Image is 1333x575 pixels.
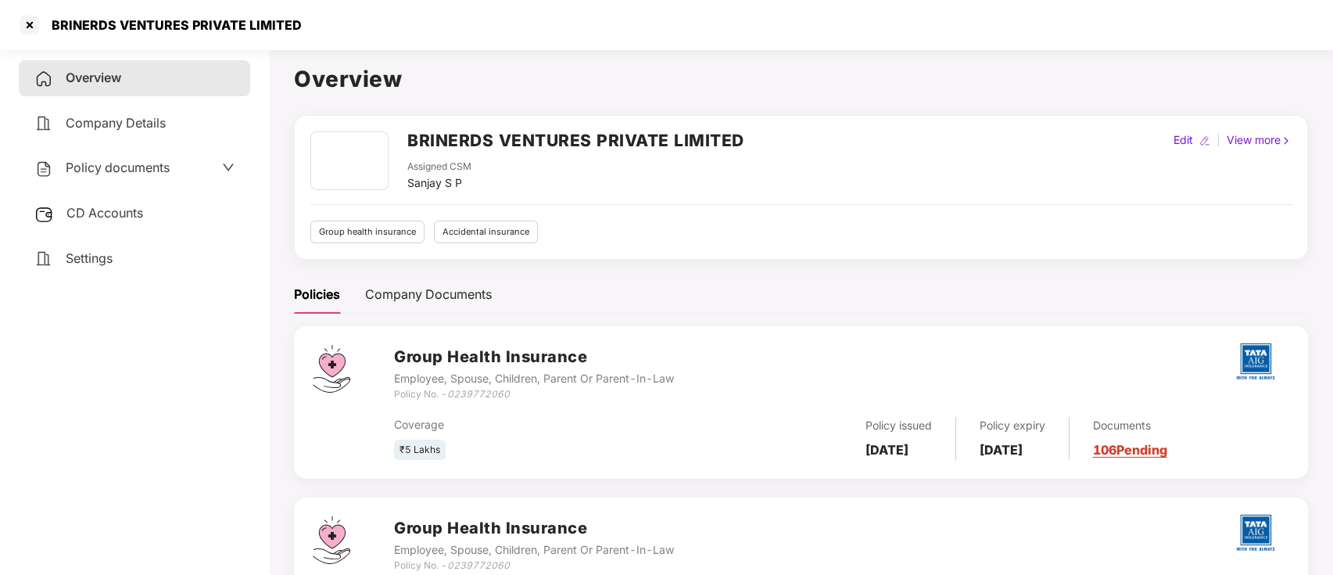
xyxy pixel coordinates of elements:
[394,345,674,369] h3: Group Health Insurance
[294,285,340,304] div: Policies
[1228,334,1283,389] img: tatag.png
[66,205,143,221] span: CD Accounts
[365,285,492,304] div: Company Documents
[447,559,510,571] i: 0239772060
[407,160,471,174] div: Assigned CSM
[310,221,425,243] div: Group health insurance
[313,516,350,564] img: svg+xml;base64,PHN2ZyB4bWxucz0iaHR0cDovL3d3dy53My5vcmcvMjAwMC9zdmciIHdpZHRoPSI0Ny43MTQiIGhlaWdodD...
[394,416,693,433] div: Coverage
[66,70,121,85] span: Overview
[1093,442,1167,458] a: 106 Pending
[447,388,510,400] i: 0239772060
[34,70,53,88] img: svg+xml;base64,PHN2ZyB4bWxucz0iaHR0cDovL3d3dy53My5vcmcvMjAwMC9zdmciIHdpZHRoPSIyNCIgaGVpZ2h0PSIyNC...
[66,250,113,266] span: Settings
[66,160,170,175] span: Policy documents
[394,387,674,402] div: Policy No. -
[407,174,471,192] div: Sanjay S P
[865,442,908,458] b: [DATE]
[34,114,53,133] img: svg+xml;base64,PHN2ZyB4bWxucz0iaHR0cDovL3d3dy53My5vcmcvMjAwMC9zdmciIHdpZHRoPSIyNCIgaGVpZ2h0PSIyNC...
[1093,417,1167,434] div: Documents
[222,161,235,174] span: down
[1199,135,1210,146] img: editIcon
[34,205,54,224] img: svg+xml;base64,PHN2ZyB3aWR0aD0iMjUiIGhlaWdodD0iMjQiIHZpZXdCb3g9IjAgMCAyNSAyNCIgZmlsbD0ibm9uZSIgeG...
[394,440,446,461] div: ₹5 Lakhs
[980,417,1045,434] div: Policy expiry
[313,345,350,393] img: svg+xml;base64,PHN2ZyB4bWxucz0iaHR0cDovL3d3dy53My5vcmcvMjAwMC9zdmciIHdpZHRoPSI0Ny43MTQiIGhlaWdodD...
[34,160,53,178] img: svg+xml;base64,PHN2ZyB4bWxucz0iaHR0cDovL3d3dy53My5vcmcvMjAwMC9zdmciIHdpZHRoPSIyNCIgaGVpZ2h0PSIyNC...
[394,541,674,559] div: Employee, Spouse, Children, Parent Or Parent-In-Law
[980,442,1023,458] b: [DATE]
[1213,131,1224,149] div: |
[1281,135,1292,146] img: rightIcon
[66,115,166,131] span: Company Details
[865,417,932,434] div: Policy issued
[1228,505,1283,560] img: tatag.png
[394,516,674,541] h3: Group Health Insurance
[407,128,744,153] h2: BRINERDS VENTURES PRIVATE LIMITED
[1224,131,1295,149] div: View more
[1170,131,1196,149] div: Edit
[34,250,53,268] img: svg+xml;base64,PHN2ZyB4bWxucz0iaHR0cDovL3d3dy53My5vcmcvMjAwMC9zdmciIHdpZHRoPSIyNCIgaGVpZ2h0PSIyNC...
[394,370,674,387] div: Employee, Spouse, Children, Parent Or Parent-In-Law
[294,62,1308,96] h1: Overview
[394,559,674,573] div: Policy No. -
[434,221,538,243] div: Accidental insurance
[42,17,302,33] div: BRINERDS VENTURES PRIVATE LIMITED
